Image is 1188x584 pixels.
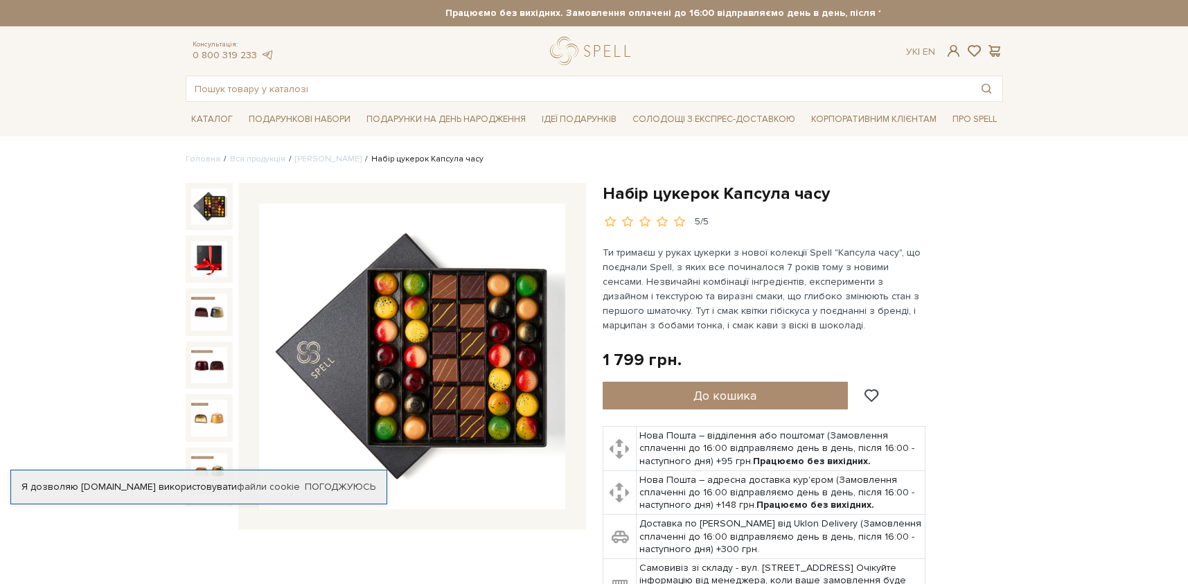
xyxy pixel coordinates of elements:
[237,481,300,493] a: файли cookie
[260,49,274,61] a: telegram
[191,453,227,489] img: Набір цукерок Капсула часу
[550,37,637,65] a: logo
[636,470,925,515] td: Нова Пошта – адресна доставка кур'єром (Замовлення сплаченні до 16:00 відправляємо день в день, п...
[295,154,362,164] a: [PERSON_NAME]
[308,7,1126,19] strong: Працюємо без вихідних. Замовлення оплачені до 16:00 відправляємо день в день, після 16:00 - насту...
[191,241,227,277] img: Набір цукерок Капсула часу
[191,188,227,224] img: Набір цукерок Капсула часу
[603,382,849,409] button: До кошика
[603,349,682,371] div: 1 799 грн.
[603,245,928,333] p: Ти тримаєш у руках цукерки з нової колекції Spell "Капсула часу", що поєднали Spell, з яких все п...
[636,515,925,559] td: Доставка по [PERSON_NAME] від Uklon Delivery (Замовлення сплаченні до 16:00 відправляємо день в д...
[918,46,920,57] span: |
[806,107,942,131] a: Корпоративним клієнтам
[536,109,622,130] span: Ідеї подарунків
[695,215,709,229] div: 5/5
[361,109,531,130] span: Подарунки на День народження
[636,427,925,471] td: Нова Пошта – відділення або поштомат (Замовлення сплаченні до 16:00 відправляємо день в день, піс...
[923,46,935,57] a: En
[11,481,387,493] div: Я дозволяю [DOMAIN_NAME] використовувати
[259,204,565,510] img: Набір цукерок Капсула часу
[230,154,285,164] a: Вся продукція
[906,46,935,58] div: Ук
[970,76,1002,101] button: Пошук товару у каталозі
[186,76,970,101] input: Пошук товару у каталозі
[627,107,801,131] a: Солодощі з експрес-доставкою
[243,109,356,130] span: Подарункові набори
[947,109,1002,130] span: Про Spell
[191,400,227,436] img: Набір цукерок Капсула часу
[186,154,220,164] a: Головна
[756,499,874,511] b: Працюємо без вихідних.
[305,481,375,493] a: Погоджуюсь
[603,183,1003,204] h1: Набір цукерок Капсула часу
[193,49,257,61] a: 0 800 319 233
[362,153,484,166] li: Набір цукерок Капсула часу
[191,347,227,383] img: Набір цукерок Капсула часу
[693,388,756,403] span: До кошика
[186,109,238,130] span: Каталог
[191,294,227,330] img: Набір цукерок Капсула часу
[191,506,227,542] img: Набір цукерок Капсула часу
[193,40,274,49] span: Консультація:
[753,455,871,467] b: Працюємо без вихідних.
